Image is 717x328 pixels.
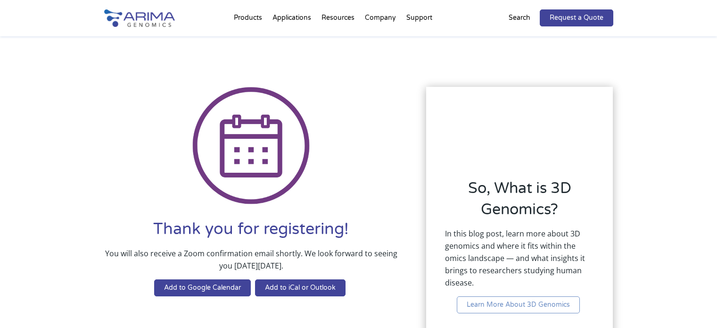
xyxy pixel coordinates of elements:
[509,12,530,24] p: Search
[104,219,398,247] h1: Thank you for registering!
[154,279,251,296] a: Add to Google Calendar
[104,247,398,279] p: You will also receive a Zoom confirmation email shortly. We look forward to seeing you [DATE][DATE].
[255,279,346,296] a: Add to iCal or Outlook
[457,296,580,313] a: Learn More About 3D Genomics
[540,9,613,26] a: Request a Quote
[445,178,594,227] h2: So, What is 3D Genomics?
[445,227,594,296] p: In this blog post, learn more about 3D genomics and where it fits within the omics landscape — an...
[104,9,175,27] img: Arima-Genomics-logo
[192,87,310,205] img: Icon Calendar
